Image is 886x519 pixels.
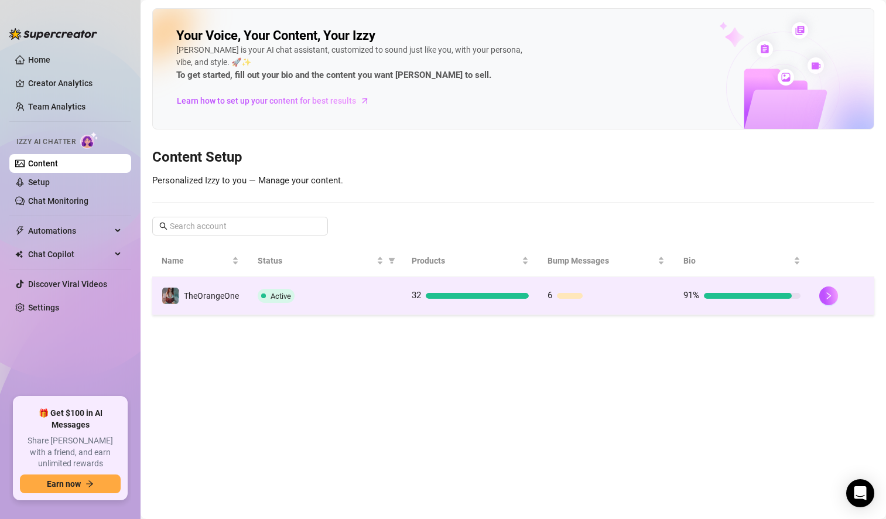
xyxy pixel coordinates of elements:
[16,136,76,148] span: Izzy AI Chatter
[674,245,810,277] th: Bio
[80,132,98,149] img: AI Chatter
[28,55,50,64] a: Home
[28,74,122,93] a: Creator Analytics
[412,254,519,267] span: Products
[28,102,85,111] a: Team Analytics
[176,70,491,80] strong: To get started, fill out your bio and the content you want [PERSON_NAME] to sell.
[170,220,312,233] input: Search account
[162,254,230,267] span: Name
[412,290,421,301] span: 32
[28,177,50,187] a: Setup
[402,245,538,277] th: Products
[28,159,58,168] a: Content
[28,303,59,312] a: Settings
[548,254,655,267] span: Bump Messages
[271,292,291,301] span: Active
[28,196,88,206] a: Chat Monitoring
[162,288,179,304] img: TheOrangeOne
[15,226,25,235] span: thunderbolt
[176,91,378,110] a: Learn how to set up your content for best results
[683,290,699,301] span: 91%
[846,479,874,507] div: Open Intercom Messenger
[85,480,94,488] span: arrow-right
[176,28,375,44] h2: Your Voice, Your Content, Your Izzy
[28,221,111,240] span: Automations
[258,254,374,267] span: Status
[28,245,111,264] span: Chat Copilot
[683,254,791,267] span: Bio
[28,279,107,289] a: Discover Viral Videos
[15,250,23,258] img: Chat Copilot
[388,257,395,264] span: filter
[176,44,528,83] div: [PERSON_NAME] is your AI chat assistant, customized to sound just like you, with your persona, vi...
[248,245,402,277] th: Status
[20,474,121,493] button: Earn nowarrow-right
[20,408,121,431] span: 🎁 Get $100 in AI Messages
[184,291,239,301] span: TheOrangeOne
[359,95,371,107] span: arrow-right
[692,9,874,129] img: ai-chatter-content-library-cLFOSyPT.png
[548,290,552,301] span: 6
[152,245,248,277] th: Name
[20,435,121,470] span: Share [PERSON_NAME] with a friend, and earn unlimited rewards
[9,28,97,40] img: logo-BBDzfeDw.svg
[152,175,343,186] span: Personalized Izzy to you — Manage your content.
[819,286,838,305] button: right
[177,94,356,107] span: Learn how to set up your content for best results
[538,245,674,277] th: Bump Messages
[159,222,167,230] span: search
[386,252,398,269] span: filter
[152,148,874,167] h3: Content Setup
[825,292,833,300] span: right
[47,479,81,489] span: Earn now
